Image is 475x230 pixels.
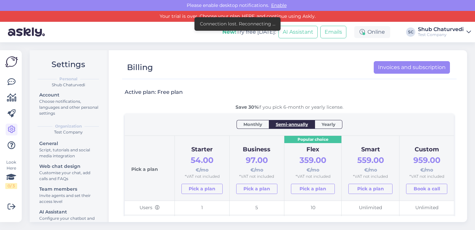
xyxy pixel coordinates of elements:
[36,185,102,206] a: Team membersInvite agents and set their access level
[35,58,102,71] h2: Settings
[348,184,393,194] a: Pick a plan
[236,145,277,154] div: Business
[191,155,213,165] span: 54.00
[284,215,342,229] td: 2000
[36,91,102,117] a: AccountChoose notifications, languages and other personal settings
[5,183,17,189] div: 0 / 3
[181,184,223,194] a: Pick a plan
[399,215,454,229] td: As agreed
[181,173,223,180] div: *VAT not included
[291,173,335,180] div: *VAT not included
[125,89,183,96] h3: Active plan: Free plan
[229,215,284,229] td: 1000
[236,104,258,110] b: Save 30%
[55,123,82,129] b: Organization
[36,139,102,160] a: GeneralScript, tutorials and social media integration
[406,154,447,173] div: €/mo
[269,2,289,8] span: Enable
[39,98,99,116] div: Choose notifications, languages and other personal settings
[418,32,464,37] div: Test Company
[406,184,447,194] button: Book a call
[125,104,454,111] div: if you pick 6-month or yearly license.
[39,163,99,170] div: Web chat design
[5,56,18,68] img: Askly Logo
[348,173,393,180] div: *VAT not included
[413,155,440,165] span: 959.00
[322,121,335,128] span: Yearly
[35,129,102,135] div: Test Company
[406,27,415,37] div: SC
[291,154,335,173] div: €/mo
[246,155,268,165] span: 97.00
[342,201,399,215] td: Unlimited
[284,136,342,143] div: Popular choice
[399,201,454,215] td: Unlimited
[342,215,399,229] td: 5000
[181,145,223,154] div: Starter
[125,215,175,229] td: Messages
[39,170,99,182] div: Customise your chat, add calls and FAQs
[125,201,175,215] td: Users
[200,20,275,27] div: Connection lost. Reconnecting ...
[236,184,277,194] a: Pick a plan
[278,26,318,38] button: AI Assistant
[291,184,335,194] a: Pick a plan
[36,162,102,183] a: Web chat designCustomise your chat, add calls and FAQs
[357,155,384,165] span: 559.00
[39,186,99,193] div: Team members
[39,147,99,159] div: Script, tutorials and social media integration
[236,154,277,173] div: €/mo
[374,61,450,74] a: Invoices and subscription
[354,26,390,38] div: Online
[131,142,168,194] div: Pick a plan
[418,27,464,32] div: Shub Chaturvedi
[348,145,393,154] div: Smart
[39,140,99,147] div: General
[320,26,346,38] button: Emails
[127,61,153,74] div: Billing
[36,208,102,228] a: AI AssistantConfigure your chatbot and add documents
[59,76,78,82] b: Personal
[229,201,284,215] td: 5
[175,215,230,229] td: 500
[418,27,471,37] a: Shub ChaturvediTest Company
[5,159,17,189] div: Look Here
[276,121,308,128] span: Semi-annually
[39,215,99,227] div: Configure your chatbot and add documents
[181,154,223,173] div: €/mo
[300,155,326,165] span: 359.00
[39,92,99,98] div: Account
[236,173,277,180] div: *VAT not included
[243,121,262,128] span: Monthly
[39,209,99,215] div: AI Assistant
[284,201,342,215] td: 10
[291,145,335,154] div: Flex
[175,201,230,215] td: 1
[348,154,393,173] div: €/mo
[35,82,102,88] div: Shub Chaturvedi
[406,173,447,180] div: *VAT not included
[39,193,99,205] div: Invite agents and set their access level
[406,145,447,154] div: Custom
